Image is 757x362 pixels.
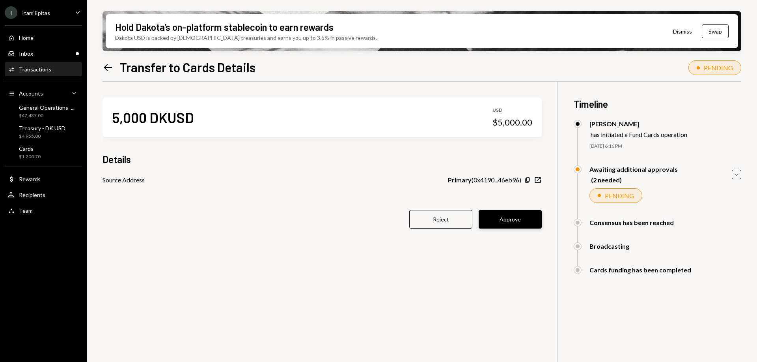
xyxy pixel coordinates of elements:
[448,175,521,185] div: ( 0x4190...46eb96 )
[605,192,634,199] div: PENDING
[115,21,334,34] div: Hold Dakota’s on-platform stablecoin to earn rewards
[19,66,51,73] div: Transactions
[5,30,82,45] a: Home
[589,242,629,250] div: Broadcasting
[5,62,82,76] a: Transactions
[589,219,674,226] div: Consensus has been reached
[5,188,82,202] a: Recipients
[19,125,65,131] div: Treasury - DK USD
[103,153,131,166] h3: Details
[5,86,82,100] a: Accounts
[19,154,41,160] div: $1,200.70
[103,175,145,185] div: Source Address
[5,6,17,19] div: I
[492,107,532,114] div: USD
[574,98,741,111] h3: Timeline
[19,104,75,111] div: General Operations -...
[19,133,65,140] div: $4,955.00
[19,50,33,57] div: Inbox
[409,210,472,229] button: Reject
[663,22,702,41] button: Dismiss
[19,113,75,119] div: $47,437.00
[704,64,733,71] div: PENDING
[589,120,687,128] div: [PERSON_NAME]
[5,122,82,141] a: Treasury - DK USD$4,955.00
[492,117,532,128] div: $5,000.00
[591,131,687,138] div: has initiated a Fund Cards operation
[19,191,45,198] div: Recipients
[112,109,194,126] div: 5,000 DKUSD
[589,165,678,173] div: Awaiting additional approvals
[120,59,255,75] h1: Transfer to Cards Details
[115,34,377,42] div: Dakota USD is backed by [DEMOGRAPHIC_DATA] treasuries and earns you up to 3.5% in passive rewards.
[5,172,82,186] a: Rewards
[5,143,82,162] a: Cards$1,200.70
[479,210,542,229] button: Approve
[22,9,50,16] div: Itani Epitas
[589,143,741,150] div: [DATE] 6:16 PM
[5,46,82,60] a: Inbox
[19,34,34,41] div: Home
[5,203,82,218] a: Team
[591,176,678,184] div: (2 needed)
[19,145,41,152] div: Cards
[19,176,41,182] div: Rewards
[5,102,82,121] a: General Operations -...$47,437.00
[19,207,33,214] div: Team
[448,175,472,185] b: Primary
[19,90,43,97] div: Accounts
[589,266,691,274] div: Cards funding has been completed
[702,24,729,38] button: Swap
